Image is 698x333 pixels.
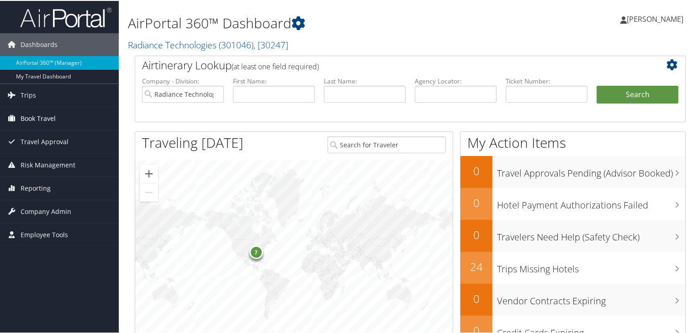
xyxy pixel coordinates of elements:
[460,132,685,151] h1: My Action Items
[597,85,678,103] button: Search
[21,199,71,222] span: Company Admin
[328,135,446,152] input: Search for Traveler
[21,83,36,106] span: Trips
[497,289,685,307] h3: Vendor Contracts Expiring
[128,13,504,32] h1: AirPortal 360™ Dashboard
[142,57,633,72] h2: Airtinerary Lookup
[21,130,69,152] span: Travel Approval
[497,257,685,275] h3: Trips Missing Hotels
[233,76,315,85] label: First Name:
[20,6,111,27] img: airportal-logo.png
[497,225,685,243] h3: Travelers Need Help (Safety Check)
[460,290,492,306] h2: 0
[249,245,263,258] div: 7
[21,223,68,245] span: Employee Tools
[627,13,683,23] span: [PERSON_NAME]
[324,76,406,85] label: Last Name:
[497,161,685,179] h3: Travel Approvals Pending (Advisor Booked)
[460,226,492,242] h2: 0
[620,5,693,32] a: [PERSON_NAME]
[460,283,685,315] a: 0Vendor Contracts Expiring
[460,251,685,283] a: 24Trips Missing Hotels
[140,182,158,201] button: Zoom out
[415,76,497,85] label: Agency Locator:
[460,258,492,274] h2: 24
[140,164,158,182] button: Zoom in
[21,32,58,55] span: Dashboards
[128,38,288,50] a: Radiance Technologies
[142,76,224,85] label: Company - Division:
[21,153,75,176] span: Risk Management
[460,162,492,178] h2: 0
[21,176,51,199] span: Reporting
[497,193,685,211] h3: Hotel Payment Authorizations Failed
[460,155,685,187] a: 0Travel Approvals Pending (Advisor Booked)
[254,38,288,50] span: , [ 30247 ]
[460,219,685,251] a: 0Travelers Need Help (Safety Check)
[21,106,56,129] span: Book Travel
[142,132,243,151] h1: Traveling [DATE]
[232,61,319,71] span: (at least one field required)
[460,194,492,210] h2: 0
[506,76,587,85] label: Ticket Number:
[219,38,254,50] span: ( 301046 )
[460,187,685,219] a: 0Hotel Payment Authorizations Failed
